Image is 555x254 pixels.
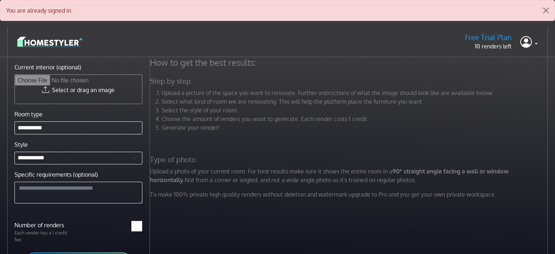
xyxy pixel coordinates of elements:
label: Current interior (optional) [14,63,81,72]
p: To make 100% private high quality renders without deletion and watermark upgrade to Pro and you g... [146,190,554,199]
button: Close [537,0,555,21]
label: Style [14,140,28,149]
strong: 90° straight angle facing a wall or window horizontally. [150,168,508,184]
h4: How to get the best results: [146,57,554,68]
li: Choose the amount of renders you want to generate. Each render costs 1 credit. [162,115,550,123]
h5: Step by step [146,77,554,86]
p: Upload a photo of your current room. For best results make sure it shows the entire room in a Not... [146,167,554,184]
li: Generate your render! [162,123,550,132]
h5: Type of photo [146,155,554,164]
p: 10 renders left [465,42,512,51]
label: Number of renders [10,221,78,229]
img: logo-3de290ba35641baa71223ecac5eacb59cb85b4c7fdf211dc9aaecaaee71ea2f8.svg [17,35,82,48]
li: Select what kind of room we are renovating. This will help the platform place the furniture you w... [162,97,550,106]
label: Specific requirements (optional) [14,170,98,179]
li: Select the style of your room. [162,106,550,115]
h5: Free Trial Plan [465,33,512,42]
li: Upload a picture of the space you want to renovate. Further instructions of what the image should... [162,89,550,97]
label: Room type [14,110,43,119]
p: Each render has a 1 credit fee [10,229,78,243]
